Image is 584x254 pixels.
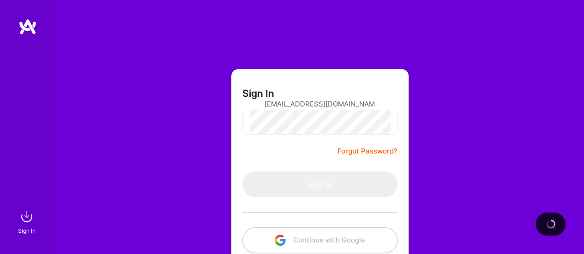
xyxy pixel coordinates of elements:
[18,18,37,35] img: logo
[242,88,274,99] h3: Sign In
[18,207,36,226] img: sign in
[19,207,36,236] a: sign inSign In
[265,92,375,116] input: Email...
[275,235,286,246] img: icon
[242,171,397,197] button: Sign In
[546,219,555,229] img: loading
[242,227,397,253] button: Continue with Google
[337,146,397,157] a: Forgot Password?
[18,226,36,236] div: Sign In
